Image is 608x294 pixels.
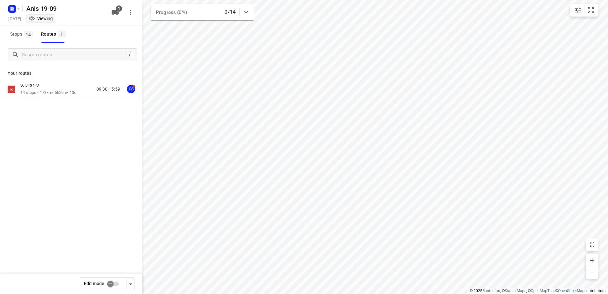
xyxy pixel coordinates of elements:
div: Driver app settings [127,280,135,288]
a: OpenStreetMap [558,289,584,293]
button: Map settings [571,4,584,17]
div: Progress (0%)0/14 [151,4,254,20]
div: / [126,51,133,58]
p: VJZ-31-V [20,83,43,88]
span: 1 [116,5,122,12]
p: 0/14 [225,8,236,16]
div: You are currently in view mode. To make any changes, go to edit project. [29,15,53,22]
div: Routes [41,30,67,38]
p: 09:30-15:59 [96,86,120,93]
button: More [124,6,137,19]
span: Stops [10,30,35,38]
div: small contained button group [570,4,598,17]
button: 1 [109,6,121,19]
li: © 2025 , © , © © contributors [470,289,605,293]
a: Stadia Maps [505,289,526,293]
button: Fit zoom [584,4,597,17]
a: OpenMapTiles [531,289,555,293]
span: Progress (0%) [156,10,187,15]
span: Edit mode [84,281,104,286]
input: Search routes [22,50,126,60]
a: Routetitan [482,289,500,293]
span: 14 [24,31,33,38]
p: Your routes [8,70,135,77]
p: 14 stops • 173km • 6h29m • 13u [20,90,76,96]
span: 1 [58,31,66,37]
